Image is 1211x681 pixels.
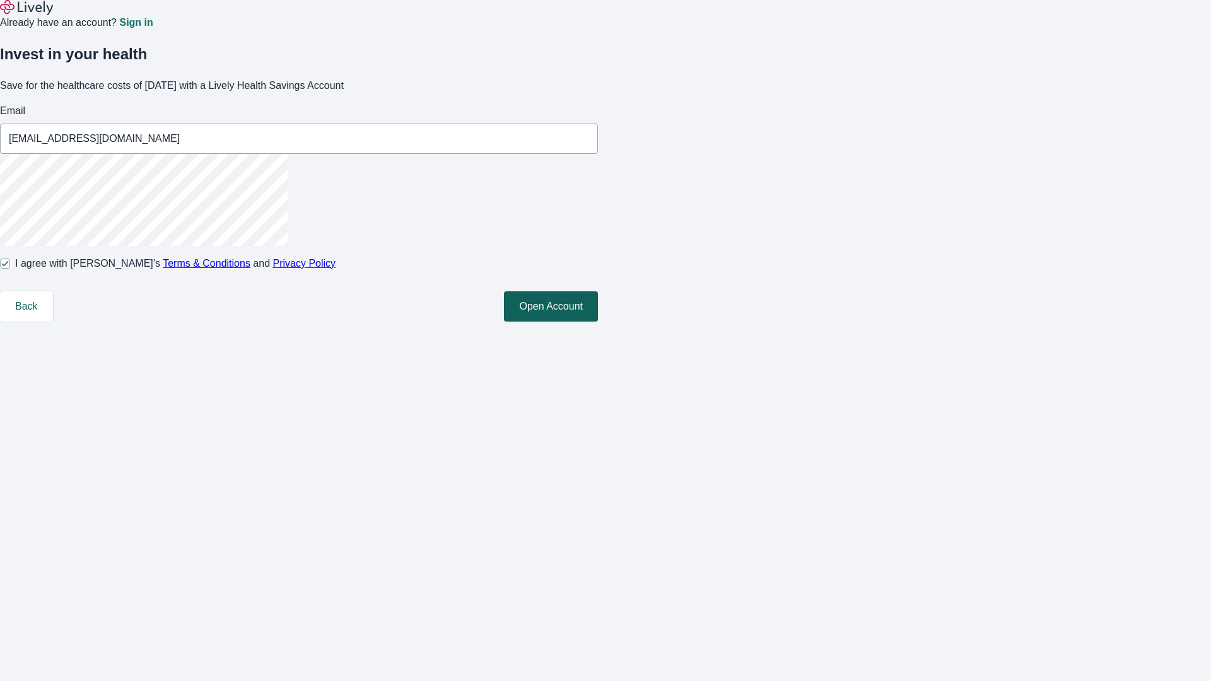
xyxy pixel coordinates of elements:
[119,18,153,28] a: Sign in
[273,258,336,269] a: Privacy Policy
[163,258,250,269] a: Terms & Conditions
[15,256,336,271] span: I agree with [PERSON_NAME]’s and
[504,291,598,322] button: Open Account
